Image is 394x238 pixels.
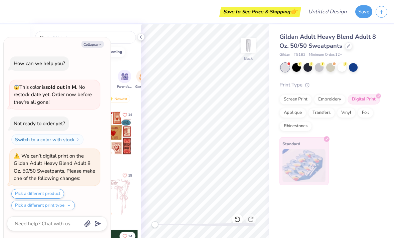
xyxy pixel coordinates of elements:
[135,70,151,89] div: filter for Game Day
[279,52,290,58] span: Gildan
[314,94,346,104] div: Embroidery
[303,5,352,18] input: Untitled Design
[152,221,158,228] div: Accessibility label
[46,34,132,41] input: Try "Alpha"
[279,81,381,89] div: Print Type
[355,5,372,18] button: Save
[120,171,135,180] button: Like
[128,235,132,238] span: 34
[11,189,64,199] button: Pick a different product
[348,94,380,104] div: Digital Print
[128,113,132,116] span: 14
[11,201,75,210] button: Pick a different print type
[117,70,132,89] div: filter for Parent's Weekend
[279,33,376,50] span: Gildan Adult Heavy Blend Adult 8 Oz. 50/50 Sweatpants
[14,120,65,127] div: Not ready to order yet?
[117,70,132,89] button: filter button
[221,7,300,17] div: Save to See Price & Shipping
[279,121,312,131] div: Rhinestones
[135,70,151,89] button: filter button
[290,7,298,15] span: 👉
[117,84,132,89] span: Parent's Weekend
[337,108,356,118] div: Vinyl
[279,108,306,118] div: Applique
[279,94,312,104] div: Screen Print
[293,52,306,58] span: # G182
[76,138,80,142] img: Switch to a color with stock
[105,95,130,103] div: Newest
[242,39,255,52] img: Back
[14,153,95,182] div: We can’t digital print on the Gildan Adult Heavy Blend Adult 8 Oz. 50/50 Sweatpants. Please make ...
[244,55,253,61] div: Back
[358,108,373,118] div: Foil
[128,174,132,177] span: 15
[81,41,104,48] button: Collapse
[14,60,65,67] div: How can we help you?
[121,73,129,80] img: Parent's Weekend Image
[135,84,151,89] span: Game Day
[308,108,335,118] div: Transfers
[11,134,83,145] button: Switch to a color with stock
[45,84,76,90] strong: sold out in M
[14,84,19,90] span: 😱
[282,149,326,182] img: Standard
[139,73,147,80] img: Game Day Image
[120,110,135,119] button: Like
[282,140,300,147] span: Standard
[309,52,342,58] span: Minimum Order: 12 +
[14,84,92,105] span: This color is . No restock date yet. Order now before they're all gone!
